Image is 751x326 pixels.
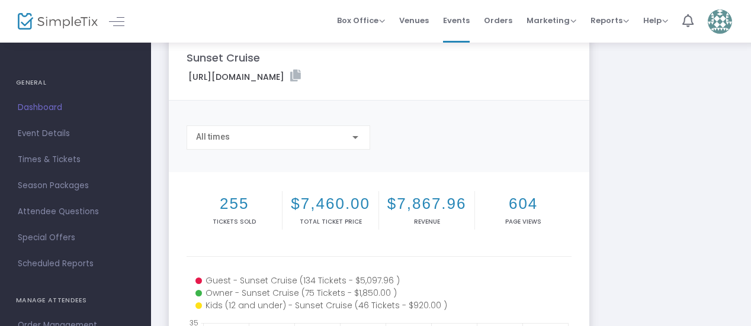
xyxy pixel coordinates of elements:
span: Attendee Questions [18,204,133,220]
p: Total Ticket Price [285,217,375,226]
span: Events [443,5,470,35]
p: Tickets sold [189,217,280,226]
span: All times [196,132,230,141]
span: Box Office [337,15,385,26]
h2: $7,460.00 [285,195,375,213]
p: Page Views [477,217,569,226]
h2: 604 [477,195,569,213]
span: Orders [484,5,512,35]
span: Special Offers [18,230,133,246]
span: Times & Tickets [18,152,133,167]
m-panel-title: Sunset Cruise [187,50,260,66]
span: Venues [399,5,429,35]
p: Revenue [381,217,472,226]
span: Reports [590,15,629,26]
span: Marketing [527,15,576,26]
h2: 255 [189,195,280,213]
span: Event Details [18,126,133,141]
span: Season Packages [18,178,133,193]
span: Dashboard [18,100,133,115]
h4: GENERAL [16,71,135,95]
span: Scheduled Reports [18,256,133,272]
h4: MANAGE ATTENDEES [16,289,135,312]
span: Help [643,15,668,26]
h2: $7,867.96 [381,195,472,213]
label: [URL][DOMAIN_NAME] [188,70,301,83]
